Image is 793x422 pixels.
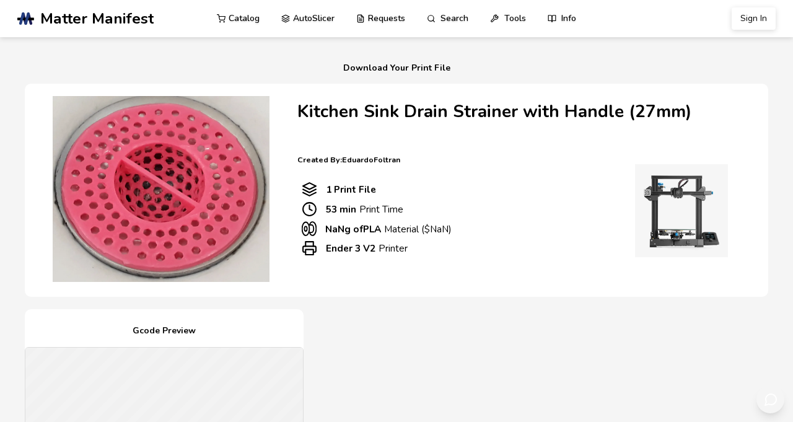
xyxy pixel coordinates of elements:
[326,242,408,255] p: Printer
[25,322,304,341] h4: Gcode Preview
[297,102,743,121] h4: Kitchen Sink Drain Strainer with Handle (27mm)
[326,203,403,216] p: Print Time
[297,131,473,144] span: Kitchen Sink Drain Strainer with Handle (27mm)
[302,240,317,256] span: Printer
[326,203,356,216] b: 53 min
[325,222,381,235] b: NaN g of PLA
[40,10,154,27] span: Matter Manifest
[620,164,743,257] img: Printer
[302,182,317,197] span: Number Of Print files
[302,201,317,217] span: Print Time
[732,7,776,30] button: Sign In
[326,183,376,196] b: 1 Print File
[325,222,452,235] p: Material ($ NaN )
[326,242,375,255] b: Ender 3 V2
[302,221,317,236] span: Material Used
[297,156,743,164] p: Created By: EduardoFoltran
[17,59,776,78] h1: Download Your Print File
[37,96,285,282] img: Product
[756,385,784,413] button: Send feedback via email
